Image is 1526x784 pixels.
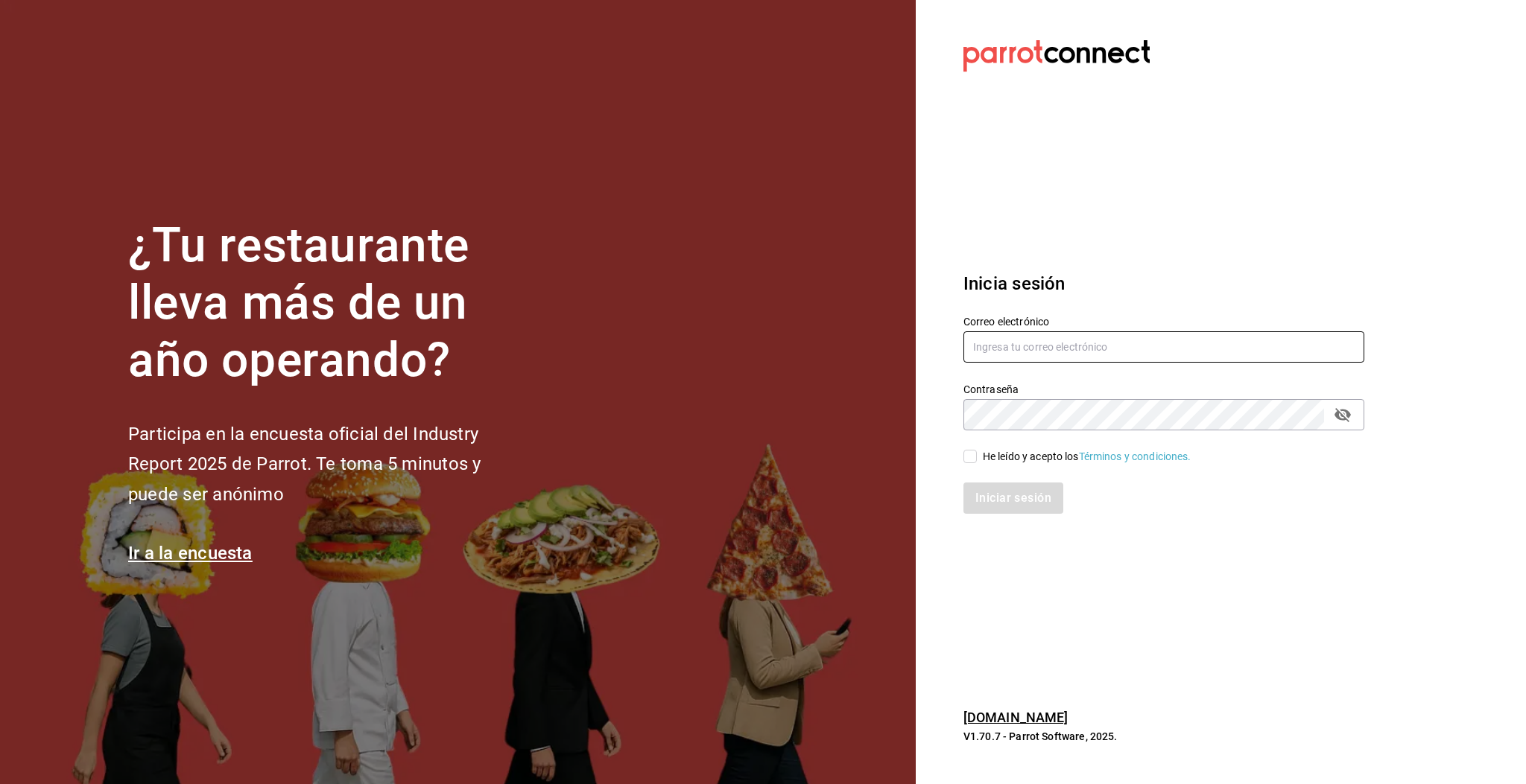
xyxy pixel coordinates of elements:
[963,729,1364,744] p: V1.70.7 - Parrot Software, 2025.
[1330,402,1355,427] button: passwordField
[1079,450,1191,462] a: Términos y condiciones.
[128,543,253,564] a: Ir a la encuesta
[983,449,1191,465] div: He leído y acepto los
[963,316,1364,327] label: Correo electrónico
[128,217,531,389] h1: ¿Tu restaurante lleva más de un año operando?
[128,419,531,510] h2: Participa en la encuesta oficial del Industry Report 2025 de Parrot. Te toma 5 minutos y puede se...
[963,270,1364,297] h3: Inicia sesión
[963,384,1364,395] label: Contraseña
[963,331,1364,363] input: Ingresa tu correo electrónico
[963,710,1068,725] a: [DOMAIN_NAME]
